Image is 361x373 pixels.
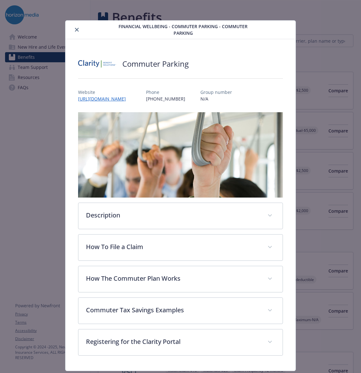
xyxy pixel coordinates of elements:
[115,23,251,36] span: Financial Wellbeing - Commuter Parking - Commuter Parking
[200,89,232,95] p: Group number
[78,235,283,260] div: How To File a Claim
[78,203,283,229] div: Description
[36,20,325,371] div: details for plan Financial Wellbeing - Commuter Parking - Commuter Parking
[78,266,283,292] div: How The Commuter Plan Works
[78,298,283,324] div: Commuter Tax Savings Examples
[86,305,260,315] p: Commuter Tax Savings Examples
[146,89,185,95] p: Phone
[86,274,260,283] p: How The Commuter Plan Works
[200,95,232,102] p: N/A
[86,242,260,252] p: How To File a Claim
[146,95,185,102] p: [PHONE_NUMBER]
[86,211,260,220] p: Description
[78,329,283,355] div: Registering for the Clarity Portal
[122,58,189,69] h2: Commuter Parking
[86,337,260,346] p: Registering for the Clarity Portal
[78,54,116,73] img: Clarity Benefit Solutions
[78,96,131,102] a: [URL][DOMAIN_NAME]
[73,26,81,34] button: close
[78,89,131,95] p: Website
[78,112,283,198] img: banner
